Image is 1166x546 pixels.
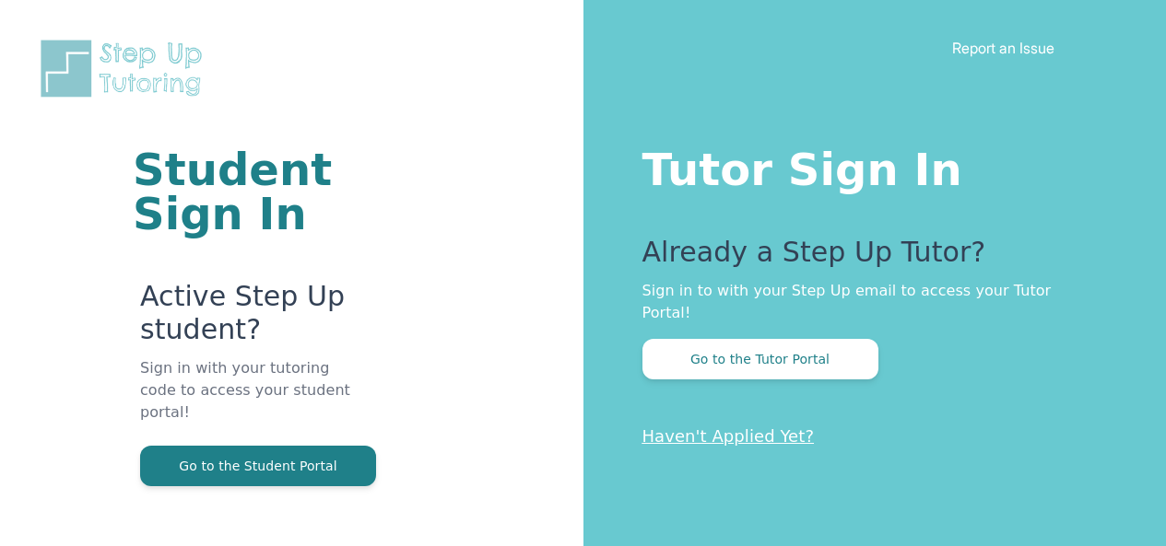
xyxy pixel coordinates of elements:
[642,280,1093,324] p: Sign in to with your Step Up email to access your Tutor Portal!
[37,37,214,100] img: Step Up Tutoring horizontal logo
[133,147,362,236] h1: Student Sign In
[140,280,362,357] p: Active Step Up student?
[642,236,1093,280] p: Already a Step Up Tutor?
[952,39,1054,57] a: Report an Issue
[140,457,376,474] a: Go to the Student Portal
[642,140,1093,192] h1: Tutor Sign In
[140,446,376,486] button: Go to the Student Portal
[642,426,815,446] a: Haven't Applied Yet?
[642,339,878,379] button: Go to the Tutor Portal
[140,357,362,446] p: Sign in with your tutoring code to access your student portal!
[642,350,878,367] a: Go to the Tutor Portal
